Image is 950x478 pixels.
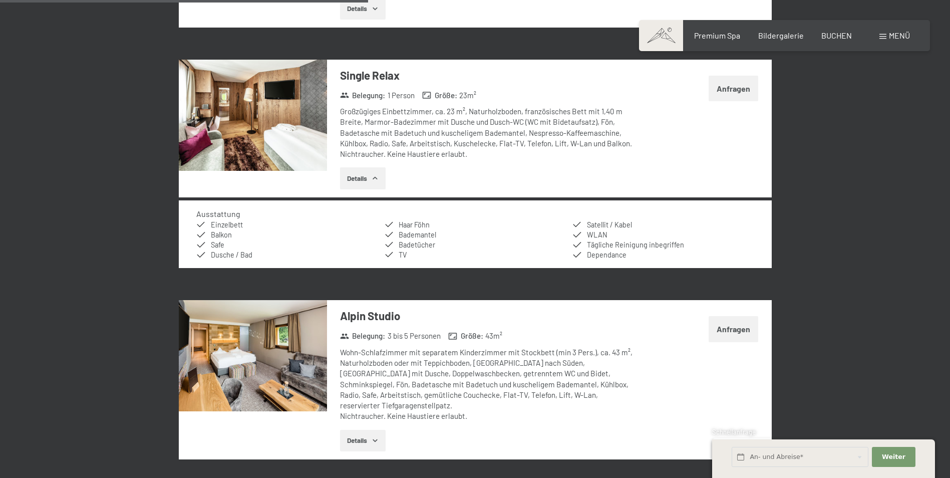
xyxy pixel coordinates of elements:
[694,31,740,40] a: Premium Spa
[399,241,435,249] span: Badetücher
[889,31,910,40] span: Menü
[709,76,758,101] button: Anfragen
[399,251,407,259] span: TV
[587,220,632,229] span: Satellit / Kabel
[448,331,483,341] strong: Größe :
[459,90,476,101] span: 23 m²
[340,106,638,159] div: Großzügiges Einbettzimmer, ca. 23 m², Naturholzboden, französisches Bett mit 1,40 m Breite, Marmo...
[388,331,441,341] span: 3 bis 5 Personen
[340,90,386,101] strong: Belegung :
[211,230,232,239] span: Balkon
[196,209,240,218] h4: Ausstattung
[340,331,386,341] strong: Belegung :
[388,90,415,101] span: 1 Person
[340,167,386,189] button: Details
[882,452,905,461] span: Weiter
[179,60,327,171] img: mss_renderimg.php
[211,241,224,249] span: Safe
[399,220,430,229] span: Haar Föhn
[179,300,327,411] img: mss_renderimg.php
[587,230,607,239] span: WLAN
[340,308,638,324] h3: Alpin Studio
[587,241,684,249] span: Tägliche Reinigung inbegriffen
[587,251,626,259] span: Dependance
[340,68,638,83] h3: Single Relax
[758,31,804,40] a: Bildergalerie
[340,430,386,452] button: Details
[712,428,756,436] span: Schnellanfrage
[709,316,758,342] button: Anfragen
[485,331,502,341] span: 43 m²
[340,347,638,422] div: Wohn-Schlafzimmer mit separatem Kinderzimmer mit Stockbett (min 3 Pers.), ca. 43 m², Naturholzbod...
[211,220,243,229] span: Einzelbett
[211,251,252,259] span: Dusche / Bad
[872,447,915,467] button: Weiter
[821,31,852,40] a: BUCHEN
[422,90,457,101] strong: Größe :
[399,230,436,239] span: Bademantel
